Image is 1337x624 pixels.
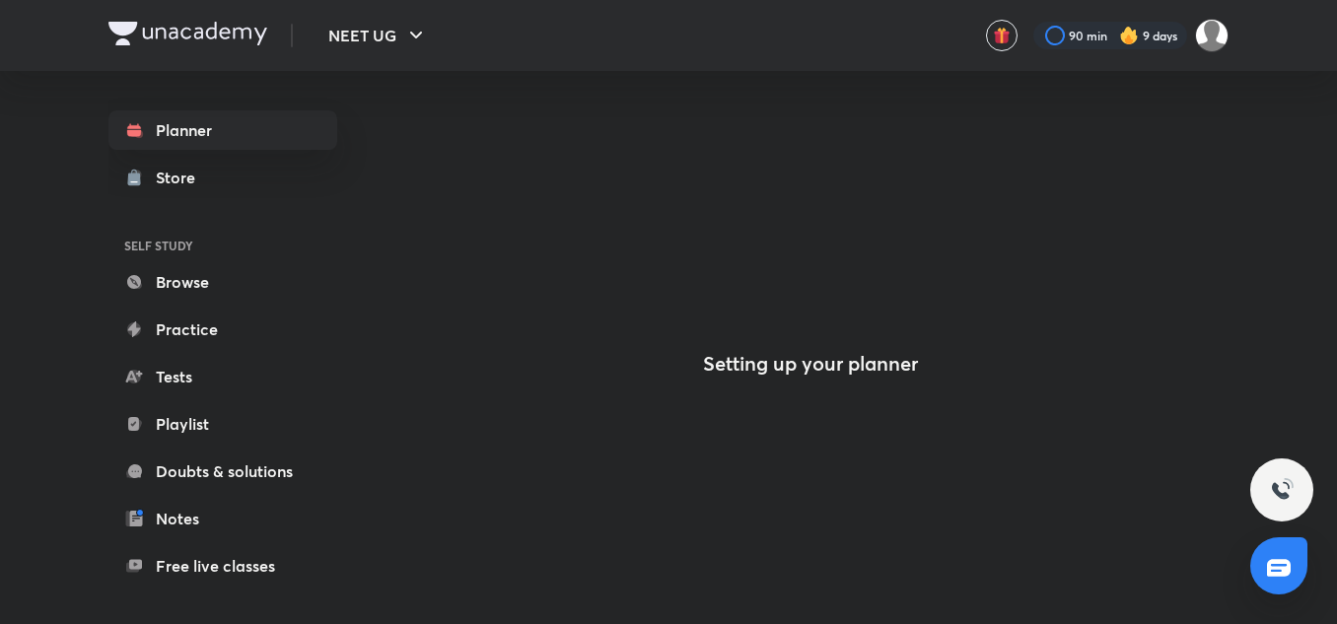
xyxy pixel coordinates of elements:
button: avatar [986,20,1018,51]
img: Mahi Singh [1195,19,1229,52]
a: Store [108,158,337,197]
a: Notes [108,499,337,538]
img: ttu [1270,478,1294,502]
a: Company Logo [108,22,267,50]
a: Browse [108,262,337,302]
a: Practice [108,310,337,349]
h6: SELF STUDY [108,229,337,262]
h4: Setting up your planner [703,352,918,376]
div: Store [156,166,207,189]
a: Free live classes [108,546,337,586]
img: Company Logo [108,22,267,45]
a: Planner [108,110,337,150]
img: avatar [993,27,1011,44]
a: Doubts & solutions [108,451,337,491]
a: Tests [108,357,337,396]
a: Playlist [108,404,337,444]
img: streak [1119,26,1139,45]
button: NEET UG [317,16,440,55]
